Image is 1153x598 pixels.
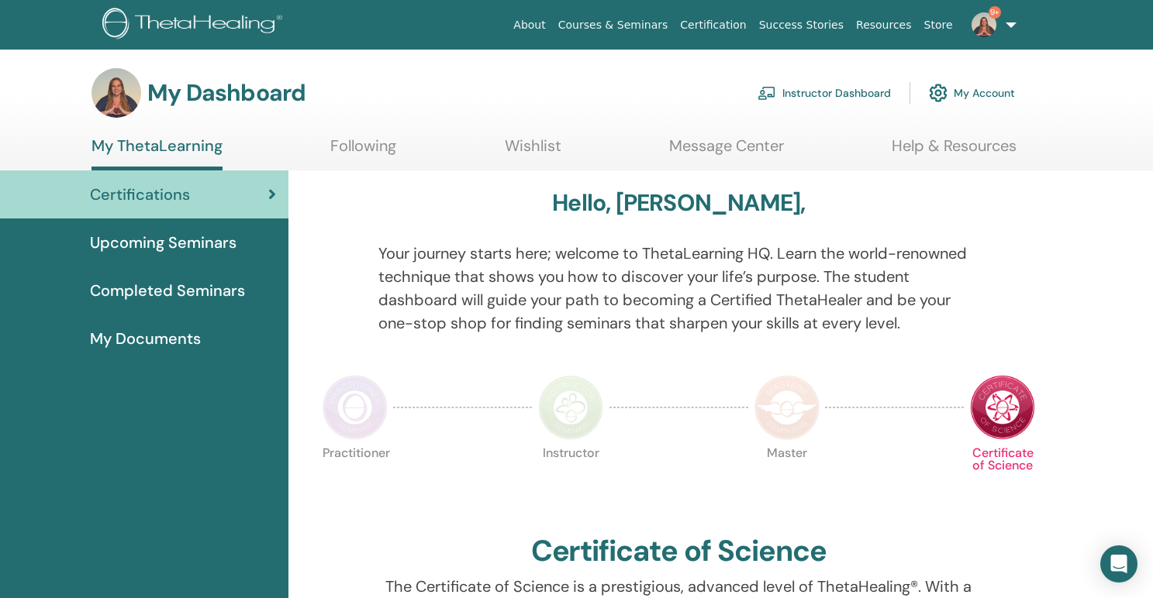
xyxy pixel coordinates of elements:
a: My Account [929,76,1015,110]
p: Certificate of Science [970,447,1035,512]
img: Master [754,375,820,440]
span: Certifications [90,183,190,206]
img: logo.png [102,8,288,43]
img: chalkboard-teacher.svg [758,86,776,100]
h3: My Dashboard [147,79,306,107]
h2: Certificate of Science [531,534,827,569]
img: Certificate of Science [970,375,1035,440]
a: Courses & Seminars [552,11,675,40]
span: Upcoming Seminars [90,231,236,254]
a: Store [918,11,959,40]
span: My Documents [90,327,201,350]
img: default.jpg [91,68,141,118]
img: cog.svg [929,80,948,106]
p: Practitioner [323,447,388,512]
a: Following [330,136,396,167]
div: Open Intercom Messenger [1100,545,1137,583]
p: Instructor [538,447,603,512]
a: Success Stories [753,11,850,40]
span: 9+ [989,6,1001,19]
a: Wishlist [505,136,561,167]
a: Certification [674,11,752,40]
img: Instructor [538,375,603,440]
a: Instructor Dashboard [758,76,891,110]
a: Message Center [669,136,784,167]
img: Practitioner [323,375,388,440]
a: My ThetaLearning [91,136,223,170]
span: Completed Seminars [90,279,245,302]
p: Master [754,447,820,512]
img: default.jpg [972,12,996,37]
a: Help & Resources [892,136,1017,167]
p: Your journey starts here; welcome to ThetaLearning HQ. Learn the world-renowned technique that sh... [378,242,979,335]
a: Resources [850,11,918,40]
a: About [507,11,551,40]
h3: Hello, [PERSON_NAME], [552,189,805,217]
